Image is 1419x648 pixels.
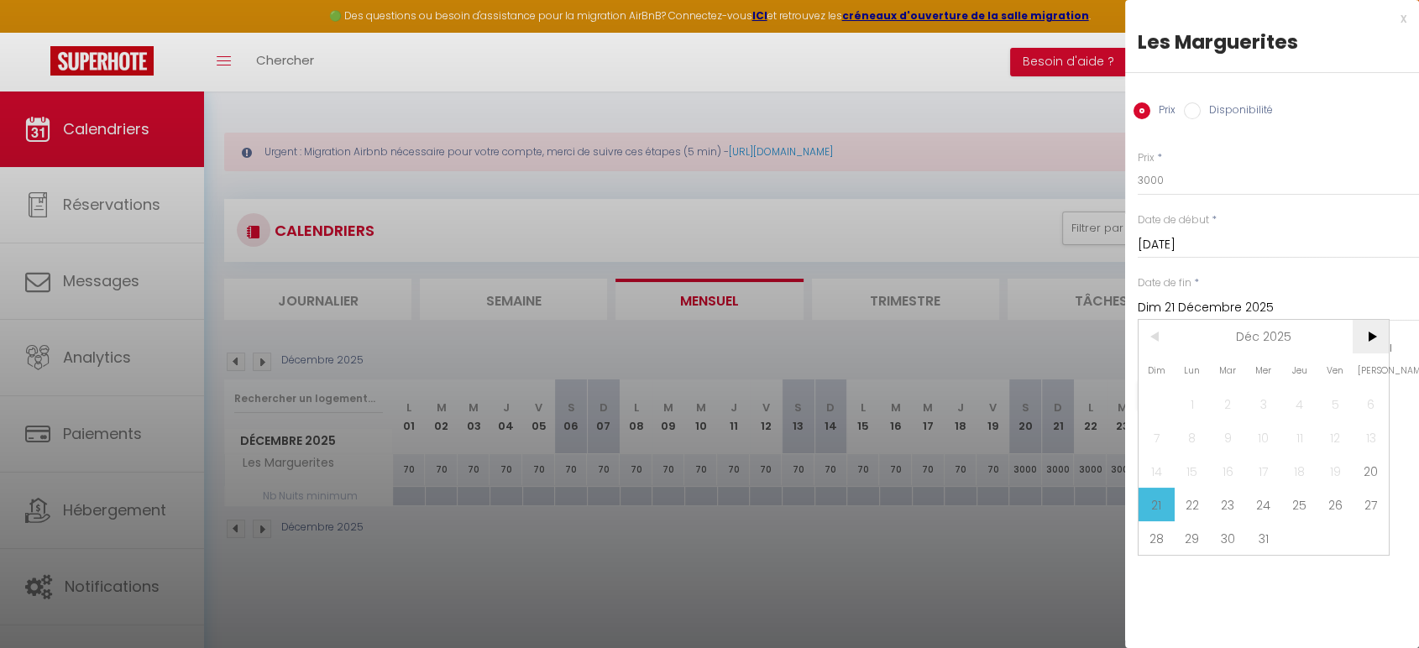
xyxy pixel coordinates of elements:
[1175,387,1211,421] span: 1
[1138,29,1406,55] div: Les Marguerites
[1175,454,1211,488] span: 15
[1175,320,1354,353] span: Déc 2025
[1246,521,1282,555] span: 31
[1353,387,1389,421] span: 6
[1210,421,1246,454] span: 9
[13,7,64,57] button: Ouvrir le widget de chat LiveChat
[1139,353,1175,387] span: Dim
[1281,488,1317,521] span: 25
[1125,8,1406,29] div: x
[1353,454,1389,488] span: 20
[1139,488,1175,521] span: 21
[1210,387,1246,421] span: 2
[1353,488,1389,521] span: 27
[1353,421,1389,454] span: 13
[1281,454,1317,488] span: 18
[1317,421,1354,454] span: 12
[1246,387,1282,421] span: 3
[1138,150,1155,166] label: Prix
[1317,353,1354,387] span: Ven
[1175,521,1211,555] span: 29
[1138,212,1209,228] label: Date de début
[1138,275,1191,291] label: Date de fin
[1139,320,1175,353] span: <
[1210,521,1246,555] span: 30
[1246,454,1282,488] span: 17
[1139,521,1175,555] span: 28
[1175,421,1211,454] span: 8
[1210,488,1246,521] span: 23
[1246,353,1282,387] span: Mer
[1348,572,1406,635] iframe: Chat
[1246,421,1282,454] span: 10
[1317,488,1354,521] span: 26
[1353,353,1389,387] span: [PERSON_NAME]
[1175,488,1211,521] span: 22
[1281,353,1317,387] span: Jeu
[1139,454,1175,488] span: 14
[1210,353,1246,387] span: Mar
[1201,102,1273,121] label: Disponibilité
[1317,387,1354,421] span: 5
[1150,102,1176,121] label: Prix
[1281,421,1317,454] span: 11
[1353,320,1389,353] span: >
[1281,387,1317,421] span: 4
[1175,353,1211,387] span: Lun
[1246,488,1282,521] span: 24
[1139,421,1175,454] span: 7
[1317,454,1354,488] span: 19
[1210,454,1246,488] span: 16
